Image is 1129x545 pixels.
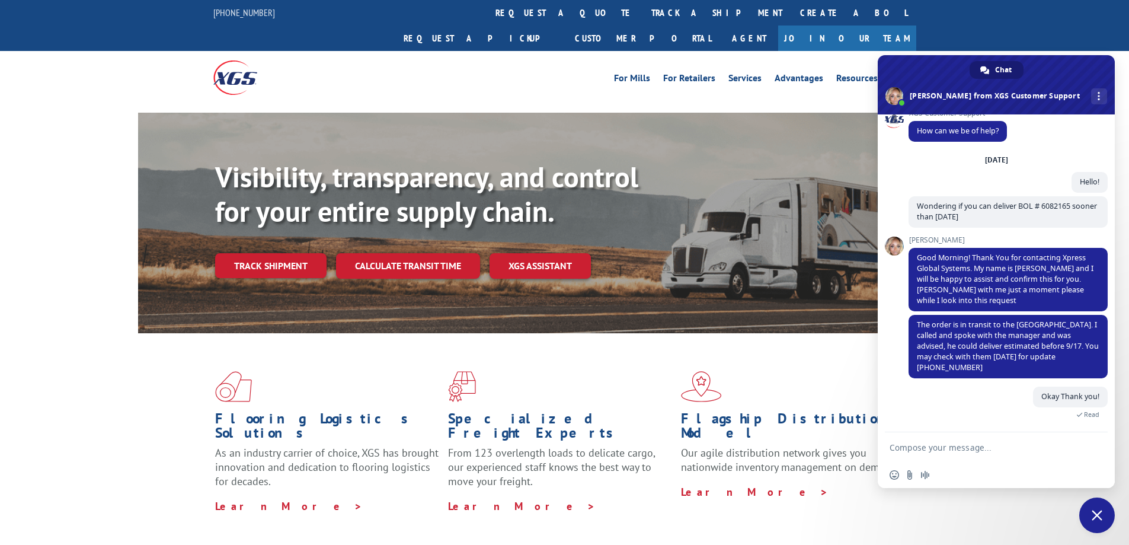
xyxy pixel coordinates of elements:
img: xgs-icon-total-supply-chain-intelligence-red [215,371,252,402]
p: From 123 overlength loads to delicate cargo, our experienced staff knows the best way to move you... [448,446,672,499]
span: Wondering if you can deliver BOL # 6082165 sooner than [DATE] [917,201,1097,222]
a: For Retailers [663,74,715,87]
img: xgs-icon-flagship-distribution-model-red [681,371,722,402]
span: Okay Thank you! [1041,391,1099,401]
a: Resources [836,74,878,87]
a: Calculate transit time [336,253,480,279]
a: Request a pickup [395,26,566,51]
div: [DATE] [985,157,1008,164]
span: Our agile distribution network gives you nationwide inventory management on demand. [681,446,899,474]
span: Insert an emoji [890,470,899,480]
a: For Mills [614,74,650,87]
a: Join Our Team [778,26,916,51]
div: Chat [970,61,1024,79]
h1: Specialized Freight Experts [448,412,672,446]
span: Hello! [1080,177,1099,187]
span: The order is in transit to the [GEOGRAPHIC_DATA]. I called and spoke with the manager and was adv... [917,320,1099,372]
span: [PERSON_NAME] [909,236,1108,244]
span: Good Morning! Thank You for contacting Xpress Global Systems. My name is [PERSON_NAME] and I will... [917,253,1093,305]
a: Learn More > [215,499,363,513]
span: How can we be of help? [917,126,999,136]
a: [PHONE_NUMBER] [213,7,275,18]
span: XGS Customer Support [909,109,1007,117]
a: XGS ASSISTANT [490,253,591,279]
a: Agent [720,26,778,51]
a: Learn More > [681,485,829,499]
span: Chat [995,61,1012,79]
a: Advantages [775,74,823,87]
span: Audio message [920,470,930,480]
a: Customer Portal [566,26,720,51]
span: Read [1084,410,1099,419]
div: Close chat [1079,498,1115,533]
img: xgs-icon-focused-on-flooring-red [448,371,476,402]
a: Services [728,74,762,87]
span: As an industry carrier of choice, XGS has brought innovation and dedication to flooring logistics... [215,446,439,488]
b: Visibility, transparency, and control for your entire supply chain. [215,158,638,230]
h1: Flooring Logistics Solutions [215,412,439,446]
a: Learn More > [448,499,596,513]
a: Track shipment [215,253,327,278]
textarea: Compose your message... [890,442,1077,453]
div: More channels [1091,88,1107,104]
h1: Flagship Distribution Model [681,412,905,446]
span: Send a file [905,470,914,480]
